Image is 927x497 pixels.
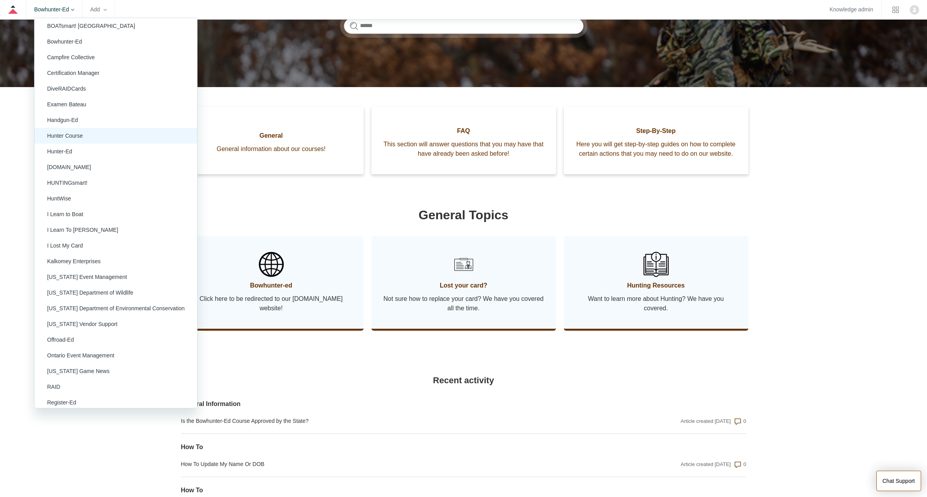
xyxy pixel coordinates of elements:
[35,238,197,253] a: I Lost My Card
[181,399,577,409] a: General Information
[383,281,544,290] span: Lost your card?
[35,348,197,363] a: Ontario Event Management
[179,107,364,174] a: General General information about our courses!
[35,49,197,65] a: Campfire Collective
[564,236,748,329] a: Hunting Resources Want to learn more about Hunting? We have you covered.
[35,222,197,238] a: I Learn To [PERSON_NAME]
[35,379,197,395] a: RAID
[830,7,873,12] a: Knowledge admin
[910,5,919,15] zd-hc-trigger: Click your profile icon to open the profile menu
[564,107,748,174] a: Step-By-Step Here you will get step-by-step guides on how to complete certain actions that you ma...
[181,417,577,425] a: Is the Bowhunter-Ed Course Approved by the State?
[181,374,746,387] h2: Recent activity
[576,140,737,158] span: Here you will get step-by-step guides on how to complete certain actions that you may need to do ...
[35,144,197,159] a: Hunter-Ed
[35,206,197,222] a: I Learn to Boat
[344,18,583,34] input: Search
[681,417,731,425] div: Article created [DATE]
[35,285,197,300] a: [US_STATE] Department of Wildlife
[383,294,544,313] span: Not sure how to replace your card? We have you covered all the time.
[35,34,197,49] a: Bowhunter-Ed
[451,252,476,277] img: 01JRG6G4NA4NJ1BVG8MJM761YH
[181,486,577,495] a: How To
[35,159,197,175] a: [DOMAIN_NAME]
[35,269,197,285] a: [US_STATE] Event Management
[35,18,197,34] a: BOATsmart! [GEOGRAPHIC_DATA]
[35,253,197,269] a: Kalkomey Enterprises
[181,460,577,468] a: How To Update My Name Or DOB
[35,81,197,96] a: DiveRAIDCards
[876,471,922,491] button: Chat Support
[35,316,197,332] a: [US_STATE] Vendor Support
[35,112,197,128] a: Handgun-Ed
[576,294,737,313] span: Want to learn more about Hunting? We have you covered.
[35,363,197,379] a: [US_STATE] Game News
[644,252,669,277] img: 01JT3YEZW1ZE7251XY5NCT3K88
[181,206,746,224] h1: General Topics
[35,191,197,206] a: HuntWise
[35,332,197,348] a: Offroad-Ed
[191,144,352,154] span: General information about our courses!
[576,126,737,136] span: Step-By-Step
[181,442,577,452] a: How To
[35,96,197,112] a: Examen Bateau
[383,126,544,136] span: FAQ
[35,300,197,316] a: [US_STATE] Department of Environmental Conservation
[35,395,197,410] a: Register-Ed
[191,281,352,290] span: Bowhunter-ed
[371,107,556,174] a: FAQ This section will answer questions that you may have that have already been asked before!
[191,294,352,313] span: Click here to be redirected to our [DOMAIN_NAME] website!
[34,7,74,12] zd-hc-trigger: Bowhunter-Ed
[576,281,737,290] span: Hunting Resources
[681,461,731,468] div: Article created [DATE]
[191,131,352,140] span: General
[90,7,107,12] zd-hc-trigger: Add
[259,252,284,277] img: 01JRG6G4A481AVZZCTCJ0RD6HR
[35,128,197,144] a: Hunter Course
[35,175,197,191] a: HUNTINGsmart!
[371,236,556,329] a: Lost your card? Not sure how to replace your card? We have you covered all the time.
[179,236,364,329] a: Bowhunter-ed Click here to be redirected to our [DOMAIN_NAME] website!
[910,5,919,15] img: user avatar
[35,65,197,81] a: Certification Manager
[383,140,544,158] span: This section will answer questions that you may have that have already been asked before!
